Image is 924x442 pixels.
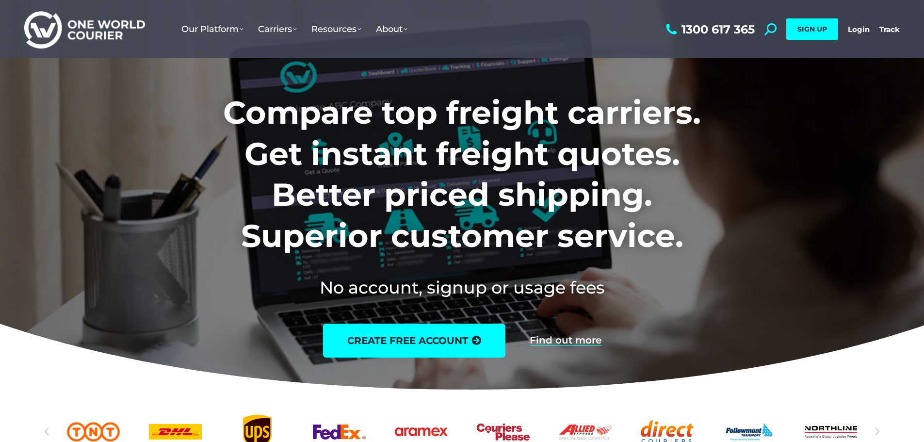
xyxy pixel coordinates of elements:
a: create free account [323,324,505,358]
a: Track [879,25,900,34]
a: Login [848,25,870,34]
a: Our Platform [174,14,251,44]
a: Resources [304,14,369,44]
span: Resources [311,24,361,34]
a: About [369,14,415,44]
img: One World Courier [24,10,145,49]
a: Find out more [530,335,601,346]
h2: No account, signup or usage fees [159,276,765,299]
a: 1300 617 365 [664,23,755,35]
h1: Compare top freight carriers. Get instant freight quotes. Better priced shipping. Superior custom... [159,92,765,256]
span: SIGN UP [797,25,827,33]
span: Carriers [258,24,297,34]
a: SIGN UP [786,18,838,40]
a: Carriers [251,14,304,44]
span: About [376,24,407,34]
span: Our Platform [181,24,243,34]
